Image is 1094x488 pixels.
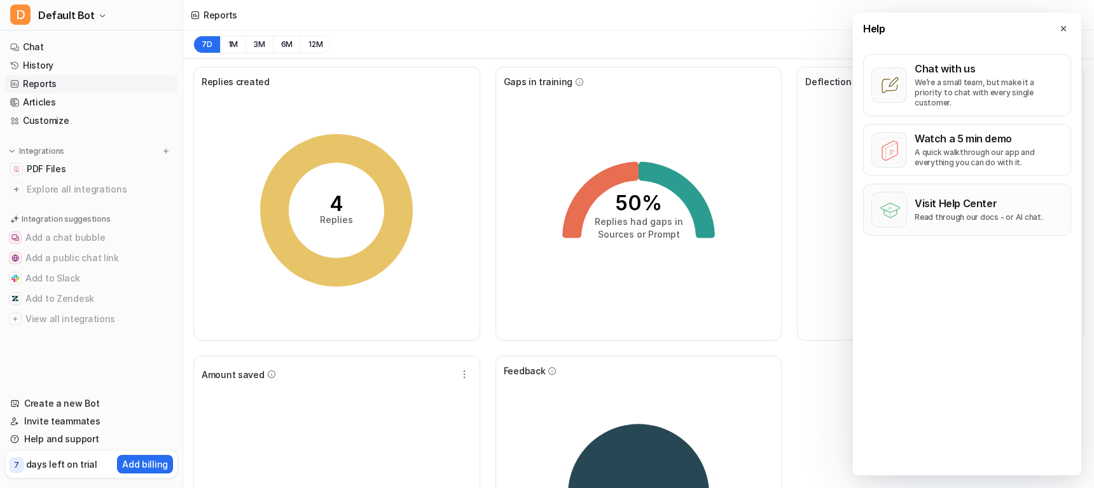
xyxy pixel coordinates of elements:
[5,38,177,56] a: Chat
[5,268,177,288] button: Add to SlackAdd to Slack
[805,75,871,88] span: Deflection rate
[615,191,662,215] tspan: 50%
[597,229,679,240] tspan: Sources or Prompt
[5,57,177,74] a: History
[5,75,177,93] a: Reports
[5,93,177,111] a: Articles
[320,214,353,225] tspan: Replies
[504,364,546,377] span: Feedback
[915,197,1043,210] p: Visit Help Center
[594,216,682,227] tspan: Replies had gaps in
[5,395,177,412] a: Create a new Bot
[5,430,177,448] a: Help and support
[11,254,19,262] img: Add a public chat link
[220,36,246,53] button: 1M
[202,368,265,381] span: Amount saved
[915,132,1063,145] p: Watch a 5 min demo
[5,227,177,248] button: Add a chat bubbleAdd a chat bubble
[11,295,19,302] img: Add to Zendesk
[11,274,19,282] img: Add to Slack
[5,309,177,329] button: View all integrationsView all integrations
[22,213,110,225] p: Integration suggestions
[5,288,177,309] button: Add to ZendeskAdd to Zendesk
[10,183,23,196] img: explore all integrations
[915,62,1063,75] p: Chat with us
[27,163,66,175] span: PDF Files
[5,180,177,198] a: Explore all integrations
[11,234,19,241] img: Add a chat bubble
[273,36,301,53] button: 6M
[38,6,95,24] span: Default Bot
[27,179,172,200] span: Explore all integrations
[5,112,177,130] a: Customize
[863,184,1071,236] button: Visit Help CenterRead through our docs - or AI chat.
[915,212,1043,222] p: Read through our docs - or AI chat.
[14,459,19,471] p: 7
[5,160,177,178] a: PDF FilesPDF Files
[11,315,19,323] img: View all integrations
[122,457,168,471] p: Add billing
[8,147,17,156] img: expand menu
[5,412,177,430] a: Invite teammates
[915,147,1063,168] p: A quick walkthrough our app and everything you can do with it.
[300,36,331,53] button: 12M
[863,54,1071,116] button: Chat with usWe’re a small team, but make it a priority to chat with every single customer.
[13,165,20,173] img: PDF Files
[10,4,31,25] span: D
[193,36,220,53] button: 7D
[863,21,885,36] span: Help
[204,8,237,22] div: Reports
[246,36,273,53] button: 3M
[26,457,97,471] p: days left on trial
[329,191,343,216] tspan: 4
[202,75,270,88] span: Replies created
[504,75,573,88] span: Gaps in training
[19,146,64,156] p: Integrations
[5,145,68,158] button: Integrations
[117,455,173,473] button: Add billing
[915,78,1063,108] p: We’re a small team, but make it a priority to chat with every single customer.
[162,147,170,156] img: menu_add.svg
[863,124,1071,176] button: Watch a 5 min demoA quick walkthrough our app and everything you can do with it.
[5,248,177,268] button: Add a public chat linkAdd a public chat link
